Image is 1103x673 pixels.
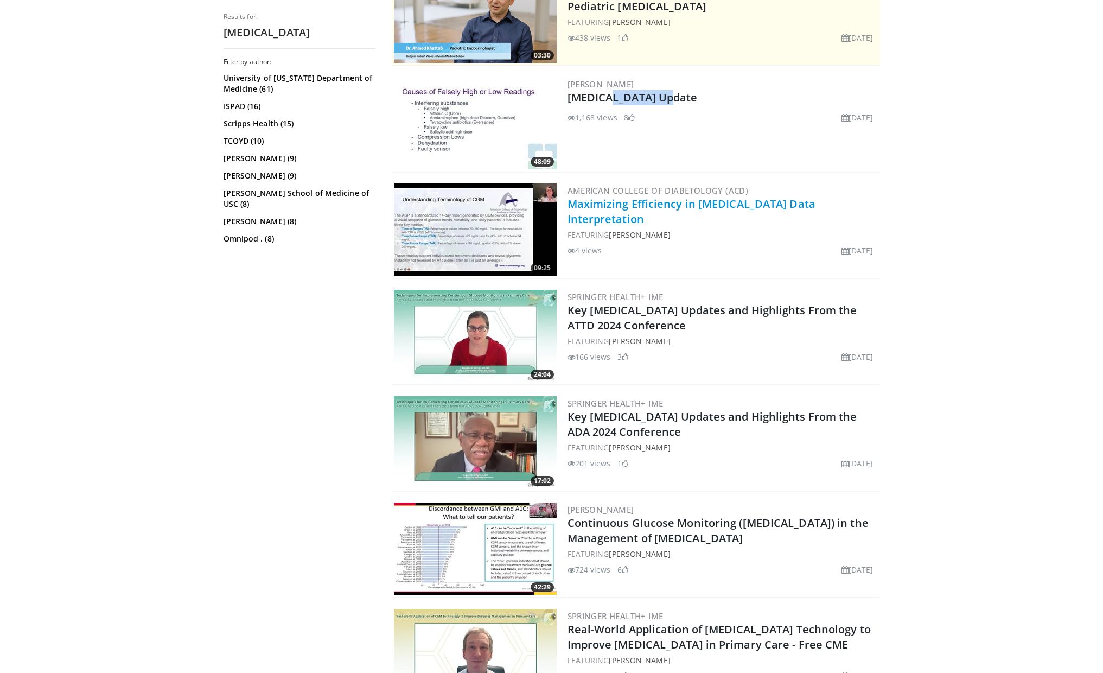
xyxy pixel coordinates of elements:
[568,504,634,515] a: [PERSON_NAME]
[224,101,373,112] a: ISPAD (16)
[224,136,373,147] a: TCOYD (10)
[568,229,878,240] div: FEATURING
[568,458,611,469] li: 201 views
[841,351,874,363] li: [DATE]
[394,290,557,382] img: 593022d7-e4ee-4bf5-a58b-1b006d31670b.300x170_q85_crop-smart_upscale.jpg
[617,351,628,363] li: 3
[394,290,557,382] a: 24:04
[609,442,670,453] a: [PERSON_NAME]
[568,196,815,226] a: Maximizing Efficiency in [MEDICAL_DATA] Data Interpretation
[531,50,554,60] span: 03:30
[568,245,602,256] li: 4 views
[568,611,664,621] a: Springer Health+ IME
[841,245,874,256] li: [DATE]
[609,230,670,240] a: [PERSON_NAME]
[568,442,878,453] div: FEATURING
[568,409,857,439] a: Key [MEDICAL_DATA] Updates and Highlights From the ADA 2024 Conference
[394,77,557,169] img: 3d3aee99-d50a-42fa-a1df-014c92e0ca1f.300x170_q85_crop-smart_upscale.jpg
[568,655,878,666] div: FEATURING
[568,335,878,347] div: FEATURING
[531,263,554,273] span: 09:25
[224,58,375,66] h3: Filter by author:
[609,549,670,559] a: [PERSON_NAME]
[609,655,670,665] a: [PERSON_NAME]
[568,398,664,409] a: Springer Health+ IME
[568,351,611,363] li: 166 views
[531,370,554,379] span: 24:04
[224,26,375,40] h2: [MEDICAL_DATA]
[609,17,670,27] a: [PERSON_NAME]
[224,73,373,94] a: University of [US_STATE] Department of Medicine (61)
[394,396,557,488] a: 17:02
[568,303,857,333] a: Key [MEDICAL_DATA] Updates and Highlights From the ATTD 2024 Conference
[568,32,611,43] li: 438 views
[841,112,874,123] li: [DATE]
[531,476,554,486] span: 17:02
[224,188,373,209] a: [PERSON_NAME] School of Medicine of USC (8)
[394,183,557,276] img: d78e7dc5-b13d-48a2-9e31-841fb610665f.300x170_q85_crop-smart_upscale.jpg
[224,118,373,129] a: Scripps Health (15)
[568,548,878,560] div: FEATURING
[394,396,557,488] img: e04b9318-4e9d-4faa-97eb-9600600c6e02.300x170_q85_crop-smart_upscale.jpg
[841,564,874,575] li: [DATE]
[394,77,557,169] a: 48:09
[224,153,373,164] a: [PERSON_NAME] (9)
[394,503,557,595] a: 42:29
[224,170,373,181] a: [PERSON_NAME] (9)
[617,32,628,43] li: 1
[568,516,869,545] a: Continuous Glucose Monitoring ([MEDICAL_DATA]) in the Management of [MEDICAL_DATA]
[224,216,373,227] a: [PERSON_NAME] (8)
[617,564,628,575] li: 6
[568,16,878,28] div: FEATURING
[531,582,554,592] span: 42:29
[224,12,375,21] p: Results for:
[568,112,617,123] li: 1,168 views
[568,90,698,105] a: [MEDICAL_DATA] Update
[617,458,628,469] li: 1
[841,458,874,469] li: [DATE]
[394,503,557,595] img: 407cad80-233d-4859-91dc-03f4df344953.300x170_q85_crop-smart_upscale.jpg
[568,79,634,90] a: [PERSON_NAME]
[624,112,635,123] li: 8
[568,185,749,196] a: American College of Diabetology (ACD)
[531,157,554,167] span: 48:09
[841,32,874,43] li: [DATE]
[568,291,664,302] a: Springer Health+ IME
[394,183,557,276] a: 09:25
[224,233,373,244] a: Omnipod . (8)
[609,336,670,346] a: [PERSON_NAME]
[568,564,611,575] li: 724 views
[568,622,871,652] a: Real-World Application of [MEDICAL_DATA] Technology to Improve [MEDICAL_DATA] in Primary Care - F...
